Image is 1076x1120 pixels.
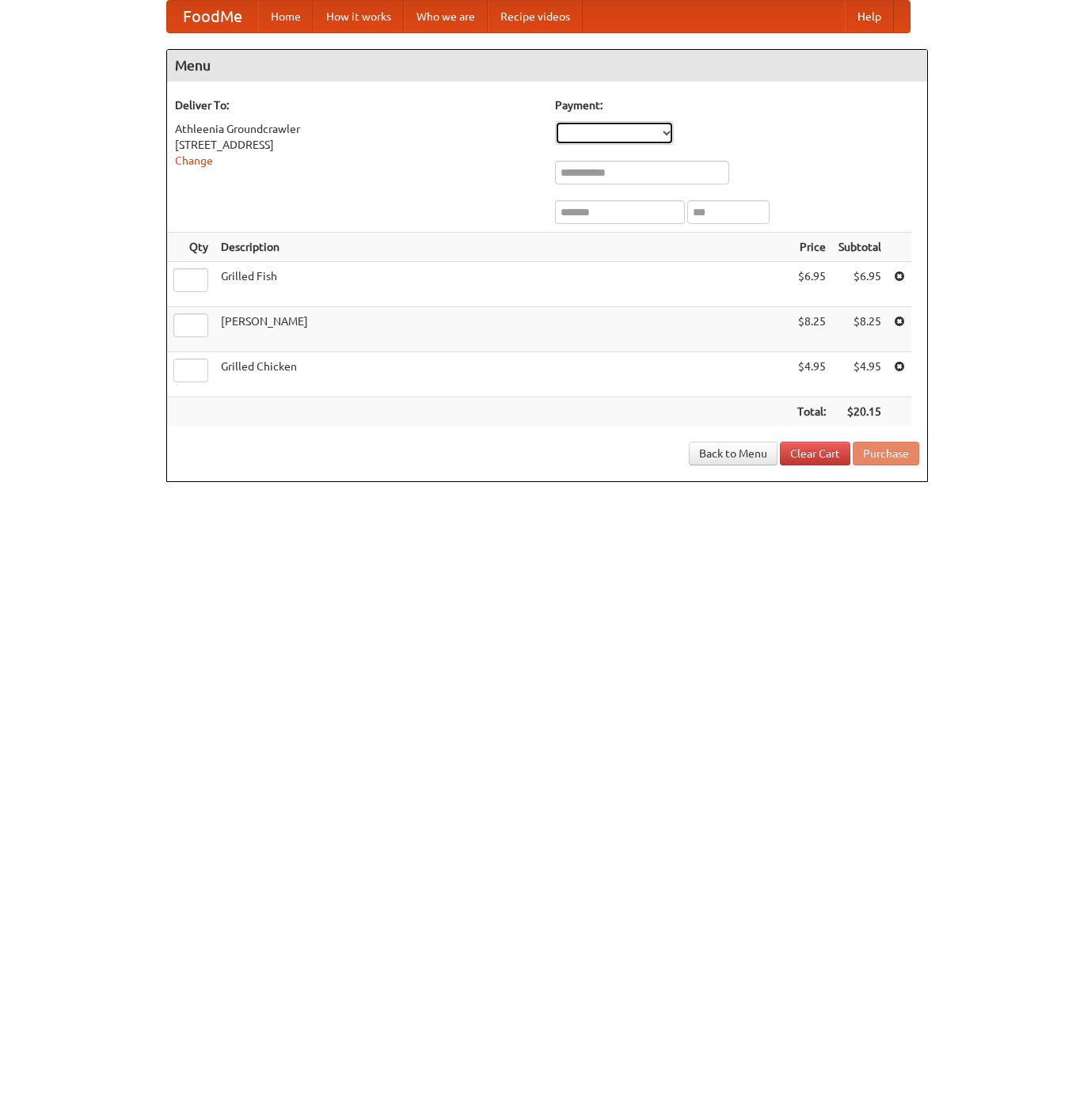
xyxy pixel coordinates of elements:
td: [PERSON_NAME] [215,307,791,352]
div: Athleenia Groundcrawler [175,121,539,137]
a: FoodMe [167,1,258,32]
th: Total: [791,397,832,427]
h5: Deliver To: [175,97,539,113]
a: Back to Menu [689,442,778,465]
th: Price [791,233,832,262]
a: Change [175,154,213,167]
a: Home [258,1,314,32]
td: Grilled Fish [215,262,791,307]
a: Help [845,1,894,32]
button: Purchase [853,442,919,465]
td: $6.95 [791,262,832,307]
td: $4.95 [791,352,832,397]
td: $4.95 [832,352,888,397]
td: $6.95 [832,262,888,307]
h4: Menu [167,50,927,82]
th: Subtotal [832,233,888,262]
a: Clear Cart [780,442,850,465]
th: Description [215,233,791,262]
h5: Payment: [555,97,919,113]
td: $8.25 [832,307,888,352]
div: [STREET_ADDRESS] [175,137,539,153]
th: $20.15 [832,397,888,427]
a: Who we are [404,1,488,32]
td: $8.25 [791,307,832,352]
a: Recipe videos [488,1,583,32]
th: Qty [167,233,215,262]
td: Grilled Chicken [215,352,791,397]
a: How it works [314,1,404,32]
